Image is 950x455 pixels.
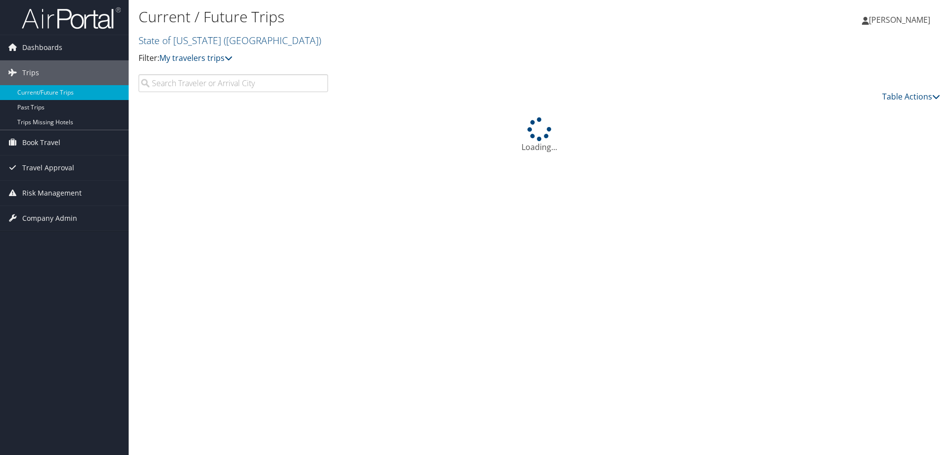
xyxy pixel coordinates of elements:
[22,206,77,231] span: Company Admin
[22,35,62,60] span: Dashboards
[882,91,940,102] a: Table Actions
[139,52,673,65] p: Filter:
[22,60,39,85] span: Trips
[22,6,121,30] img: airportal-logo.png
[22,155,74,180] span: Travel Approval
[139,6,673,27] h1: Current / Future Trips
[862,5,940,35] a: [PERSON_NAME]
[869,14,930,25] span: [PERSON_NAME]
[159,52,233,63] a: My travelers trips
[139,117,940,153] div: Loading...
[139,74,328,92] input: Search Traveler or Arrival City
[22,130,60,155] span: Book Travel
[22,181,82,205] span: Risk Management
[139,34,324,47] a: State of [US_STATE] ([GEOGRAPHIC_DATA])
